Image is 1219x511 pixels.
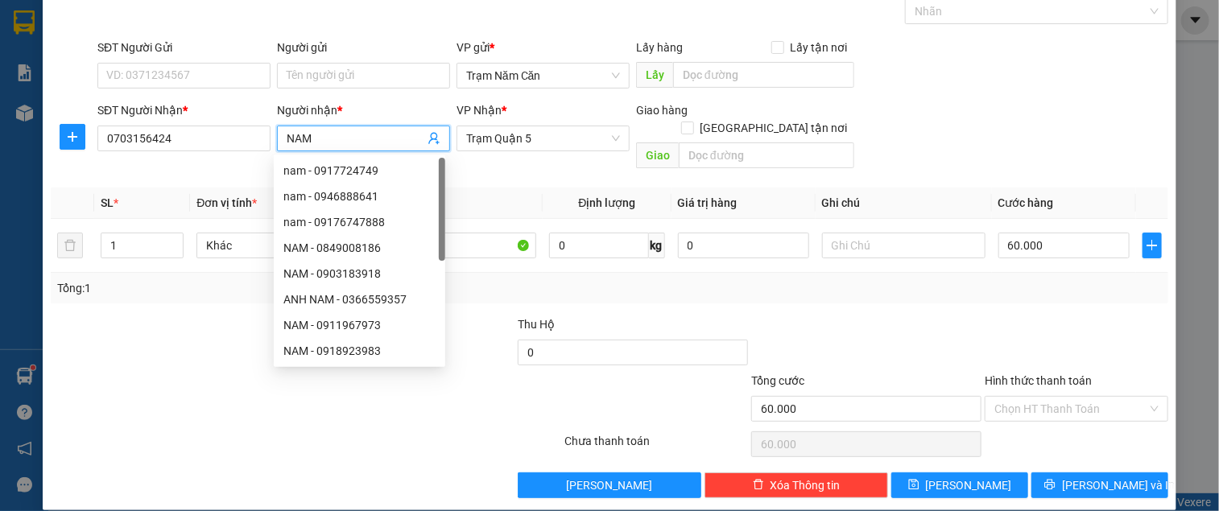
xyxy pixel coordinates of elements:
[753,479,764,492] span: delete
[97,39,271,56] div: SĐT Người Gửi
[57,279,472,297] div: Tổng: 1
[822,233,986,258] input: Ghi Chú
[283,213,436,231] div: nam - 09176747888
[283,265,436,282] div: NAM - 0903183918
[678,196,738,209] span: Giá trị hàng
[784,39,854,56] span: Lấy tận nơi
[20,20,101,101] img: logo.jpg
[985,374,1092,387] label: Hình thức thanh toán
[274,312,445,338] div: NAM - 0911967973
[274,235,445,261] div: NAM - 0849008186
[373,233,536,258] input: VD: Bàn, Ghế
[636,62,673,88] span: Lấy
[457,39,630,56] div: VP gửi
[283,162,436,179] div: nam - 0917724749
[678,233,809,258] input: 0
[466,126,620,150] span: Trạm Quận 5
[1031,472,1168,498] button: printer[PERSON_NAME] và In
[673,62,854,88] input: Dọc đường
[1143,239,1161,252] span: plus
[206,233,350,258] span: Khác
[428,132,440,145] span: user-add
[636,104,688,117] span: Giao hàng
[636,142,679,168] span: Giao
[274,183,445,209] div: nam - 0946888641
[679,142,854,168] input: Dọc đường
[283,316,436,334] div: NAM - 0911967973
[518,472,701,498] button: [PERSON_NAME]
[283,291,436,308] div: ANH NAM - 0366559357
[457,104,502,117] span: VP Nhận
[283,342,436,360] div: NAM - 0918923983
[151,39,673,60] li: 26 Phó Cơ Điều, Phường 12
[151,60,673,80] li: Hotline: 02839552959
[751,374,804,387] span: Tổng cước
[60,124,85,150] button: plus
[20,117,223,143] b: GỬI : Trạm Năm Căn
[908,479,919,492] span: save
[466,64,620,88] span: Trạm Năm Căn
[636,41,683,54] span: Lấy hàng
[891,472,1028,498] button: save[PERSON_NAME]
[60,130,85,143] span: plus
[649,233,665,258] span: kg
[283,188,436,205] div: nam - 0946888641
[567,476,653,494] span: [PERSON_NAME]
[1143,233,1162,258] button: plus
[97,101,271,119] div: SĐT Người Nhận
[705,472,888,498] button: deleteXóa Thông tin
[998,196,1054,209] span: Cước hàng
[771,476,841,494] span: Xóa Thông tin
[926,476,1012,494] span: [PERSON_NAME]
[563,432,750,460] div: Chưa thanh toán
[101,196,114,209] span: SL
[816,188,992,219] th: Ghi chú
[274,286,445,312] div: ANH NAM - 0366559357
[196,196,257,209] span: Đơn vị tính
[277,39,450,56] div: Người gửi
[277,101,450,119] div: Người nhận
[1044,479,1056,492] span: printer
[274,261,445,286] div: NAM - 0903183918
[518,318,555,331] span: Thu Hộ
[274,338,445,364] div: NAM - 0918923983
[694,119,854,137] span: [GEOGRAPHIC_DATA] tận nơi
[274,158,445,183] div: nam - 0917724749
[274,209,445,235] div: nam - 09176747888
[283,239,436,257] div: NAM - 0849008186
[578,196,635,209] span: Định lượng
[1062,476,1175,494] span: [PERSON_NAME] và In
[57,233,83,258] button: delete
